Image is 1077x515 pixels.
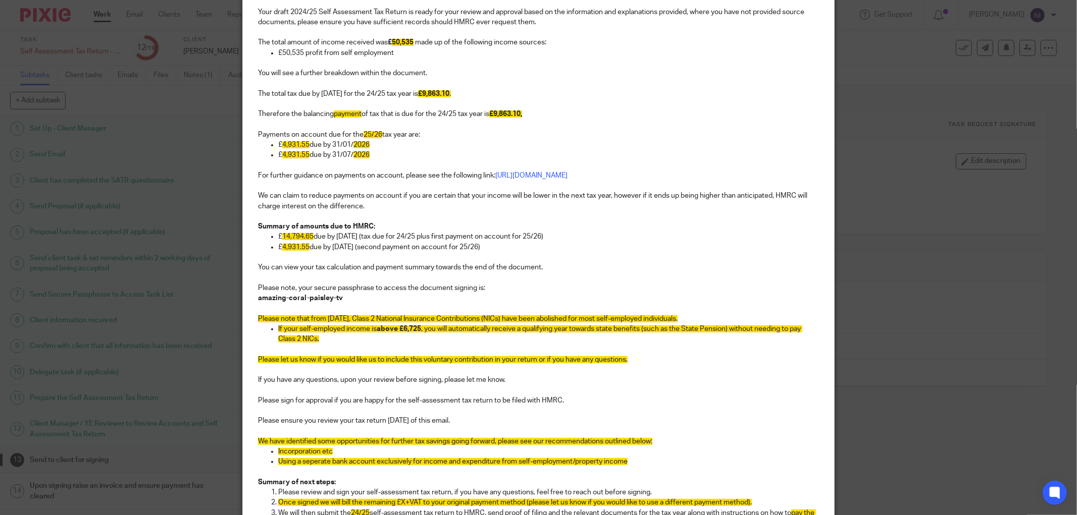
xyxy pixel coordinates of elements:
span: 4,931.55 [282,151,310,158]
span: £9,863.10, [489,110,522,118]
p: Please ensure you review your tax return [DATE] of this email. [258,416,819,426]
span: If your self-employed income is [278,325,377,332]
span: payment [334,110,362,118]
p: Payments on account due for the tax year are: [258,130,819,140]
span: 14,794.65 [282,233,314,240]
span: 4,931.55 [282,141,310,148]
span: 25/26 [364,131,382,138]
span: . [449,90,451,97]
strong: amazing-coral-paisley-tv [258,295,343,302]
p: For further guidance on payments on account, please see the following link: [258,170,819,181]
strong: Summary of amounts due to HMRC: [258,223,375,230]
p: You can view your tax calculation and payment summary towards the end of the document. [258,262,819,272]
span: £9,863.10 [418,90,449,97]
span: above £6,725 [377,325,421,332]
p: £ due by 31/07/ [278,150,819,160]
span: Using a seperate bank account exclusively for income and expenditure from self-employment/propert... [278,458,628,465]
p: Please review and sign your self-assessment tax return, if you have any questions, feel free to r... [278,487,819,497]
p: Therefore the balancing of tax that is due for the 24/25 tax year is [258,109,819,119]
span: Incorporation etc [278,448,333,455]
p: Please sign for approval if you are happy for the self-assessment tax return to be filed with HMRC. [258,395,819,406]
p: £ due by [DATE] (second payment on account for 25/26) [278,242,819,252]
p: If you have any questions, upon your review before signing, please let me know. [258,375,819,385]
span: 2026 [353,151,370,158]
span: Please let us know if you would like us to include this voluntary contribution in your return or ... [258,356,628,363]
span: We have identified some opportunities for further tax savings going forward, please see our recom... [258,438,652,445]
strong: Summary of next steps: [258,479,336,486]
p: We can claim to reduce payments on account if you are certain that your income will be lower in t... [258,191,819,211]
p: £ due by 31/01/ [278,140,819,150]
span: 4,931.55 [282,244,310,251]
a: [URL][DOMAIN_NAME] [495,172,568,179]
span: Please note that from [DATE], Class 2 National Insurance Contributions (NICs) have been abolished... [258,315,678,322]
span: 2026 [353,141,370,148]
p: Please note, your secure passphrase to access the document signing is: [258,283,819,293]
span: Once signed we will bill the remaining £X+VAT to your original payment method (please let us know... [278,499,752,506]
span: , you will automatically receive a qualifying year towards state benefits (such as the State Pens... [278,325,802,342]
p: £ due by [DATE] (tax due for 24/25 plus first payment on account for 25/26) [278,232,819,242]
p: The total tax due by [DATE] for the 24/25 tax year is [258,89,819,99]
